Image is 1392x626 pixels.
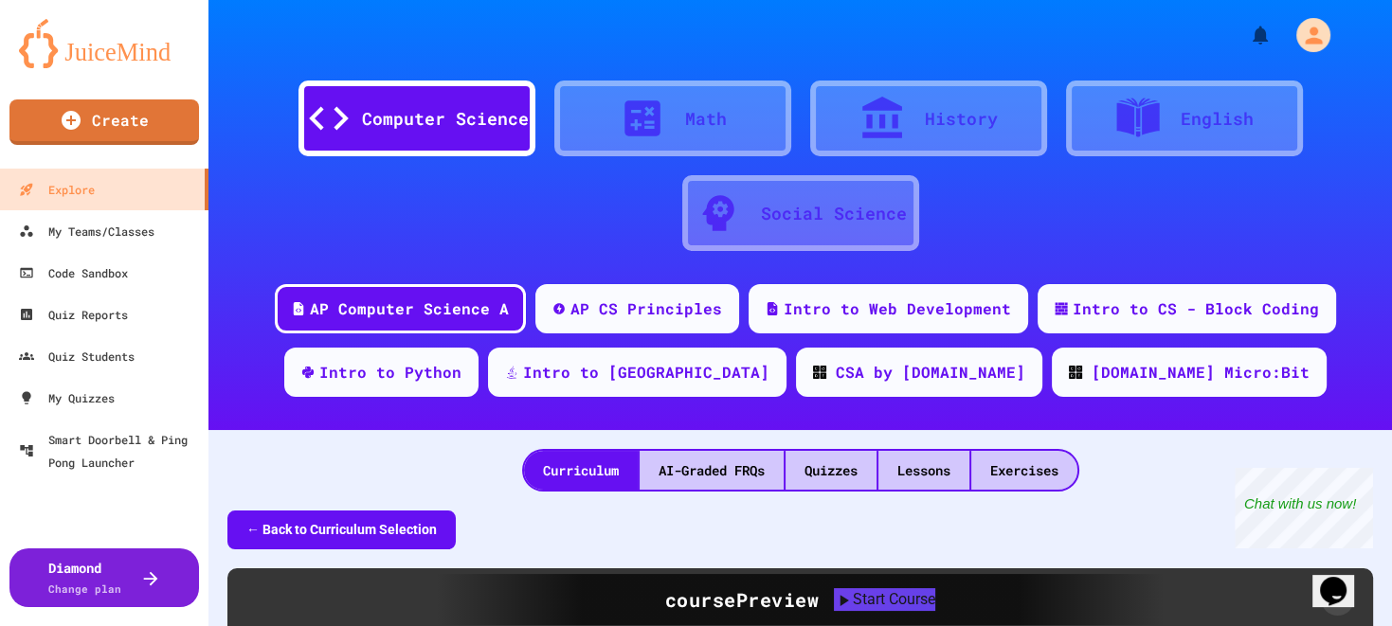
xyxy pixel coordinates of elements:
[9,99,199,145] a: Create
[227,510,456,549] button: ← Back to Curriculum Selection
[523,361,769,384] div: Intro to [GEOGRAPHIC_DATA]
[48,581,121,596] span: Change plan
[1181,106,1254,132] div: English
[925,106,998,132] div: History
[786,451,877,490] div: Quizzes
[362,106,529,132] div: Computer Science
[570,297,722,320] div: AP CS Principles
[971,451,1077,490] div: Exercises
[1312,550,1373,607] iframe: chat widget
[19,178,95,201] div: Explore
[19,386,115,409] div: My Quizzes
[640,451,784,490] div: AI-Graded FRQs
[761,201,907,226] div: Social Science
[784,297,1011,320] div: Intro to Web Development
[319,361,461,384] div: Intro to Python
[1276,13,1335,57] div: My Account
[524,451,638,490] div: Curriculum
[19,19,190,68] img: logo-orange.svg
[1069,366,1082,379] img: CODE_logo_RGB.png
[19,261,128,284] div: Code Sandbox
[813,366,826,379] img: CODE_logo_RGB.png
[836,361,1025,384] div: CSA by [DOMAIN_NAME]
[310,297,509,320] div: AP Computer Science A
[834,588,935,611] div: Start Course
[878,451,969,490] div: Lessons
[1214,19,1276,51] div: My Notifications
[1073,297,1319,320] div: Intro to CS - Block Coding
[1235,468,1373,548] iframe: chat widget
[19,428,201,474] div: Smart Doorbell & Ping Pong Launcher
[19,345,135,367] div: Quiz Students
[685,106,727,132] div: Math
[48,558,121,598] div: Diamond
[1092,361,1310,384] div: [DOMAIN_NAME] Micro:Bit
[19,220,154,242] div: My Teams/Classes
[19,303,128,326] div: Quiz Reports
[665,585,820,614] div: course Preview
